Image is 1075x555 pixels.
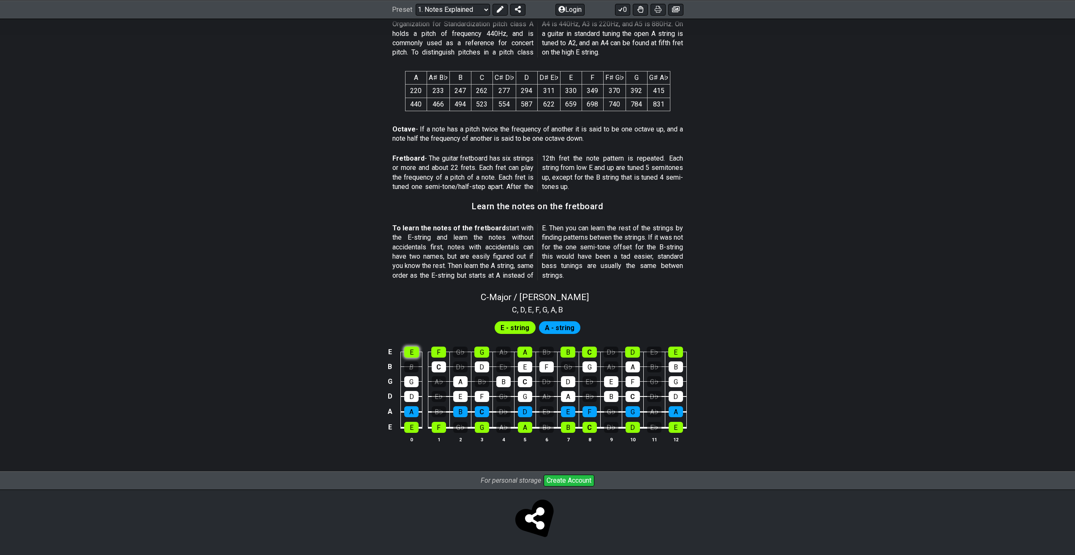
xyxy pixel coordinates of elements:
[561,391,575,402] div: A
[561,347,575,358] div: B
[432,406,446,417] div: B♭
[560,71,582,84] th: E
[405,71,427,84] th: A
[544,475,594,487] button: Create Account
[665,435,686,444] th: 12
[647,85,670,98] td: 415
[471,85,493,98] td: 262
[604,422,618,433] div: D♭
[449,435,471,444] th: 2
[493,435,514,444] th: 4
[561,406,575,417] div: E
[603,98,626,111] td: 740
[647,406,661,417] div: A♭
[496,406,511,417] div: D♭
[603,85,626,98] td: 370
[517,347,532,358] div: A
[561,376,575,387] div: D
[669,422,683,433] div: E
[385,345,395,360] td: E
[604,391,618,402] div: B
[518,391,532,402] div: G
[542,304,547,315] span: G
[404,422,419,433] div: E
[392,224,683,280] p: start with the E-string and learn the notes without accidentals first, notes with accidentals can...
[496,361,511,372] div: E♭
[582,71,603,84] th: F
[582,406,597,417] div: F
[647,422,661,433] div: E♭
[643,435,665,444] th: 11
[561,361,575,372] div: G♭
[392,10,683,57] p: - According to the International Organization for Standardization pitch class A holds a pitch of ...
[603,71,626,84] th: F♯ G♭
[528,304,532,315] span: E
[493,71,516,84] th: C♯ D♭
[385,359,395,374] td: B
[561,422,575,433] div: B
[557,435,579,444] th: 7
[453,391,468,402] div: E
[518,361,532,372] div: E
[496,391,511,402] div: G♭
[518,422,532,433] div: A
[604,361,618,372] div: A♭
[517,501,558,541] span: Click to store and share!
[669,361,683,372] div: B
[525,304,528,315] span: ,
[622,435,643,444] th: 10
[539,406,554,417] div: E♭
[650,3,666,15] button: Print
[582,98,603,111] td: 698
[604,406,618,417] div: G♭
[560,98,582,111] td: 659
[551,304,555,315] span: A
[516,71,537,84] th: D
[449,71,471,84] th: B
[547,304,551,315] span: ,
[539,347,554,358] div: B♭
[392,154,425,162] strong: Fretboard
[427,71,449,84] th: A♯ B♭
[539,361,554,372] div: F
[475,391,489,402] div: F
[392,224,506,232] strong: To learn the notes of the fretboard
[516,85,537,98] td: 294
[582,361,597,372] div: G
[401,435,422,444] th: 0
[539,376,554,387] div: D♭
[520,304,525,315] span: D
[474,347,489,358] div: G
[432,376,446,387] div: A♭
[385,419,395,435] td: E
[625,347,640,358] div: D
[545,322,574,334] span: First enable full edit mode to edit
[647,71,670,84] th: G♯ A♭
[647,347,661,358] div: E♭
[579,435,600,444] th: 8
[626,71,647,84] th: G
[392,125,416,133] strong: Octave
[471,98,493,111] td: 523
[475,376,489,387] div: B♭
[669,376,683,387] div: G
[539,304,543,315] span: ,
[431,347,446,358] div: F
[626,98,647,111] td: 784
[449,85,471,98] td: 247
[493,85,516,98] td: 277
[582,347,597,358] div: C
[539,391,554,402] div: A♭
[604,347,618,358] div: D♭
[508,302,567,316] section: Scale pitch classes
[604,376,618,387] div: E
[475,406,489,417] div: C
[633,3,648,15] button: Toggle Dexterity for all fretkits
[582,422,597,433] div: C
[453,406,468,417] div: B
[475,422,489,433] div: G
[481,476,541,484] i: For personal storage
[539,422,554,433] div: B♭
[555,304,559,315] span: ,
[385,389,395,404] td: D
